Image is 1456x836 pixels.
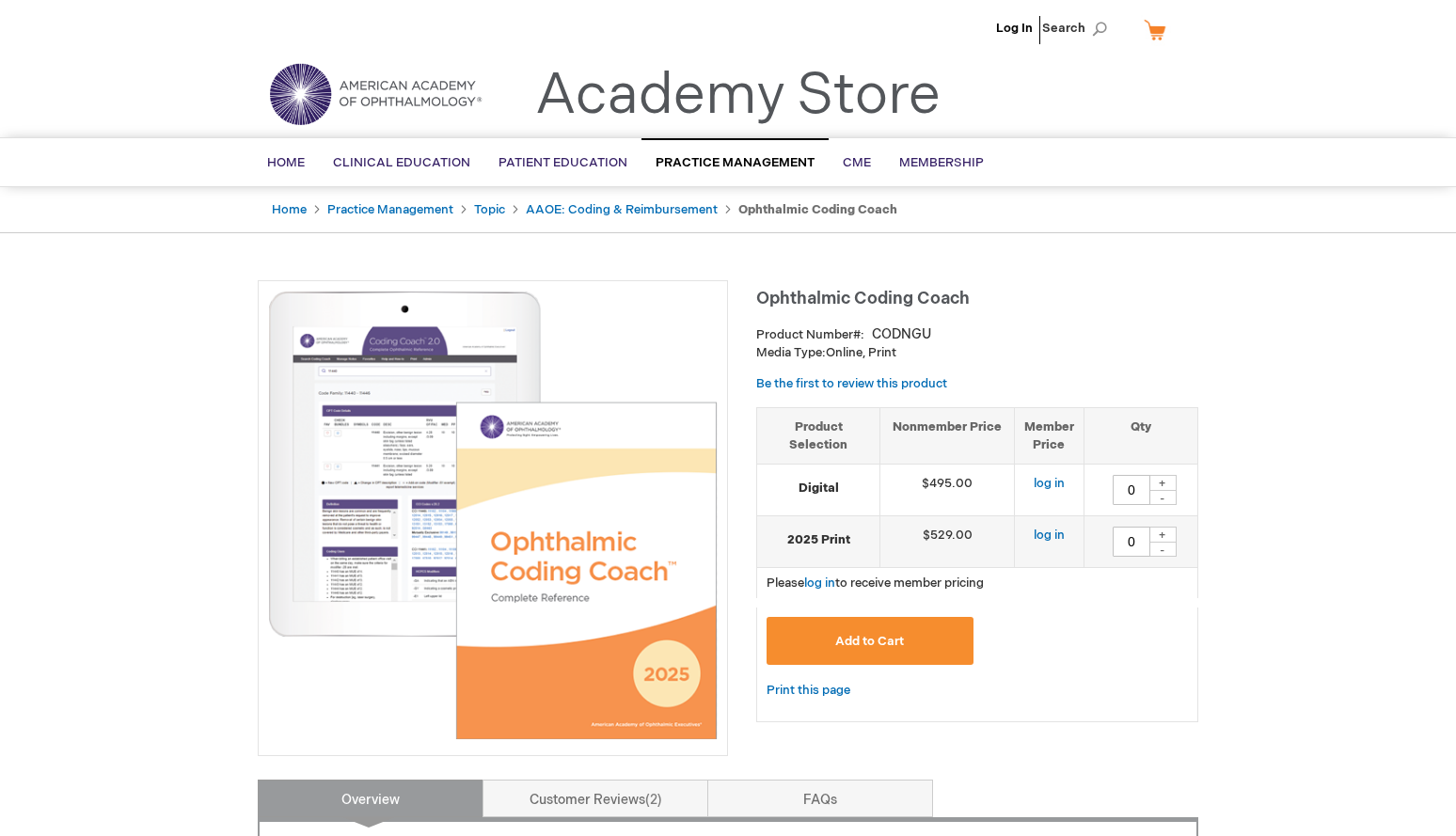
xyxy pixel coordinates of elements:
a: log in [1034,528,1065,543]
span: Clinical Education [333,155,470,170]
th: Product Selection [757,407,880,464]
div: - [1148,490,1177,505]
div: - [1148,542,1177,557]
a: Log In [996,21,1033,36]
a: AAOE: Coding & Reimbursement [526,202,718,217]
div: CODNGU [872,325,931,344]
span: Search [1042,9,1114,47]
a: log in [804,576,835,591]
span: 2 [645,792,662,808]
span: Please to receive member pricing [767,576,984,591]
a: Home [272,202,307,217]
span: CME [843,155,871,170]
td: $495.00 [880,465,1015,516]
th: Member Price [1014,407,1084,464]
strong: Product Number [756,327,864,342]
img: Ophthalmic Coding Coach [268,291,718,740]
th: Qty [1084,407,1197,464]
input: Qty [1113,475,1150,505]
a: Customer Reviews2 [483,780,708,817]
a: Be the first to review this product [756,376,947,391]
strong: Ophthalmic Coding Coach [738,202,897,217]
a: log in [1034,476,1065,491]
button: Add to Cart [767,617,973,665]
a: FAQs [707,780,933,817]
span: Ophthalmic Coding Coach [756,289,970,308]
span: Home [267,155,305,170]
th: Nonmember Price [880,407,1015,464]
a: Overview [258,780,483,817]
a: Academy Store [535,62,941,130]
span: Add to Cart [835,634,904,649]
input: Qty [1113,527,1150,557]
strong: 2025 Print [767,531,870,549]
td: $529.00 [880,516,1015,568]
span: Membership [899,155,984,170]
span: Patient Education [499,155,627,170]
a: Print this page [767,679,850,702]
strong: Media Type: [756,345,826,360]
a: Practice Management [327,202,453,217]
strong: Digital [767,480,870,497]
span: Practice Management [656,155,815,170]
p: Online, Print [756,344,1198,362]
div: + [1148,475,1177,491]
a: Topic [474,202,505,217]
div: + [1148,527,1177,543]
